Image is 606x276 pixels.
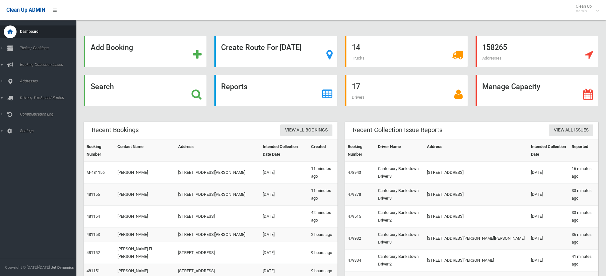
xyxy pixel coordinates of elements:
td: [STREET_ADDRESS][PERSON_NAME] [176,228,260,242]
span: Tasks / Bookings [18,46,81,50]
td: [DATE] [260,228,308,242]
a: 479334 [348,258,361,263]
th: Intended Collection Date Date [260,140,308,162]
td: 11 minutes ago [309,162,338,184]
td: [PERSON_NAME] El-[PERSON_NAME] [115,242,176,264]
td: [DATE] [260,242,308,264]
span: Copyright © [DATE]-[DATE] [5,265,50,270]
td: [STREET_ADDRESS] [424,184,528,206]
td: [PERSON_NAME] [115,162,176,184]
td: 11 minutes ago [309,184,338,206]
td: [PERSON_NAME] [115,184,176,206]
th: Created [309,140,338,162]
th: Address [424,140,528,162]
a: 481152 [87,250,100,255]
a: View All Issues [549,124,593,136]
td: [DATE] [528,206,569,228]
span: Drivers [352,95,365,100]
span: Addresses [482,56,502,60]
a: Reports [214,75,337,106]
th: Driver Name [375,140,425,162]
span: Clean Up [573,4,598,13]
strong: Search [91,82,114,91]
td: [DATE] [260,206,308,228]
span: Addresses [18,79,81,83]
td: [DATE] [260,184,308,206]
a: 17 Drivers [345,75,468,106]
th: Reported [569,140,598,162]
td: 2 hours ago [309,228,338,242]
strong: Manage Capacity [482,82,540,91]
td: [STREET_ADDRESS][PERSON_NAME] [176,162,260,184]
td: Canterbury Bankstown Driver 2 [375,206,425,228]
a: 481155 [87,192,100,197]
td: [DATE] [528,250,569,272]
td: [PERSON_NAME] [115,206,176,228]
td: [DATE] [260,162,308,184]
span: Settings [18,129,81,133]
td: 33 minutes ago [569,206,598,228]
span: Booking Collection Issues [18,62,81,67]
td: [DATE] [528,228,569,250]
span: Trucks [352,56,365,60]
small: Admin [576,9,592,13]
strong: 14 [352,43,360,52]
th: Booking Number [84,140,115,162]
td: Canterbury Bankstown Driver 3 [375,228,425,250]
td: 16 minutes ago [569,162,598,184]
td: [DATE] [528,162,569,184]
strong: 17 [352,82,360,91]
header: Recent Collection Issue Reports [345,124,450,136]
td: [STREET_ADDRESS][PERSON_NAME] [176,184,260,206]
strong: 158265 [482,43,507,52]
a: 481151 [87,268,100,273]
a: Search [84,75,207,106]
td: [STREET_ADDRESS] [176,242,260,264]
strong: Add Booking [91,43,133,52]
td: 42 minutes ago [309,206,338,228]
a: 481154 [87,214,100,219]
td: Canterbury Bankstown Driver 2 [375,250,425,272]
strong: Jet Dynamics [51,265,74,270]
span: Drivers, Trucks and Routes [18,96,81,100]
td: [STREET_ADDRESS] [176,206,260,228]
a: 481153 [87,232,100,237]
td: [PERSON_NAME] [115,228,176,242]
strong: Create Route For [DATE] [221,43,302,52]
span: Clean Up ADMIN [6,7,45,13]
a: Create Route For [DATE] [214,36,337,67]
a: M-481156 [87,170,105,175]
header: Recent Bookings [84,124,146,136]
a: 158265 Addresses [476,36,598,67]
td: [STREET_ADDRESS][PERSON_NAME][PERSON_NAME] [424,228,528,250]
a: 479878 [348,192,361,197]
strong: Reports [221,82,247,91]
a: 478943 [348,170,361,175]
th: Booking Number [345,140,375,162]
span: Dashboard [18,29,81,34]
a: Add Booking [84,36,207,67]
td: 33 minutes ago [569,184,598,206]
a: 14 Trucks [345,36,468,67]
td: 9 hours ago [309,242,338,264]
th: Address [176,140,260,162]
td: Canterbury Bankstown Driver 3 [375,184,425,206]
a: View All Bookings [280,124,332,136]
span: Communication Log [18,112,81,117]
td: [DATE] [528,184,569,206]
td: Canterbury Bankstown Driver 3 [375,162,425,184]
td: 41 minutes ago [569,250,598,272]
td: 36 minutes ago [569,228,598,250]
a: Manage Capacity [476,75,598,106]
a: 479932 [348,236,361,241]
td: [STREET_ADDRESS] [424,162,528,184]
th: Intended Collection Date [528,140,569,162]
th: Contact Name [115,140,176,162]
td: [STREET_ADDRESS] [424,206,528,228]
a: 479515 [348,214,361,219]
td: [STREET_ADDRESS][PERSON_NAME] [424,250,528,272]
